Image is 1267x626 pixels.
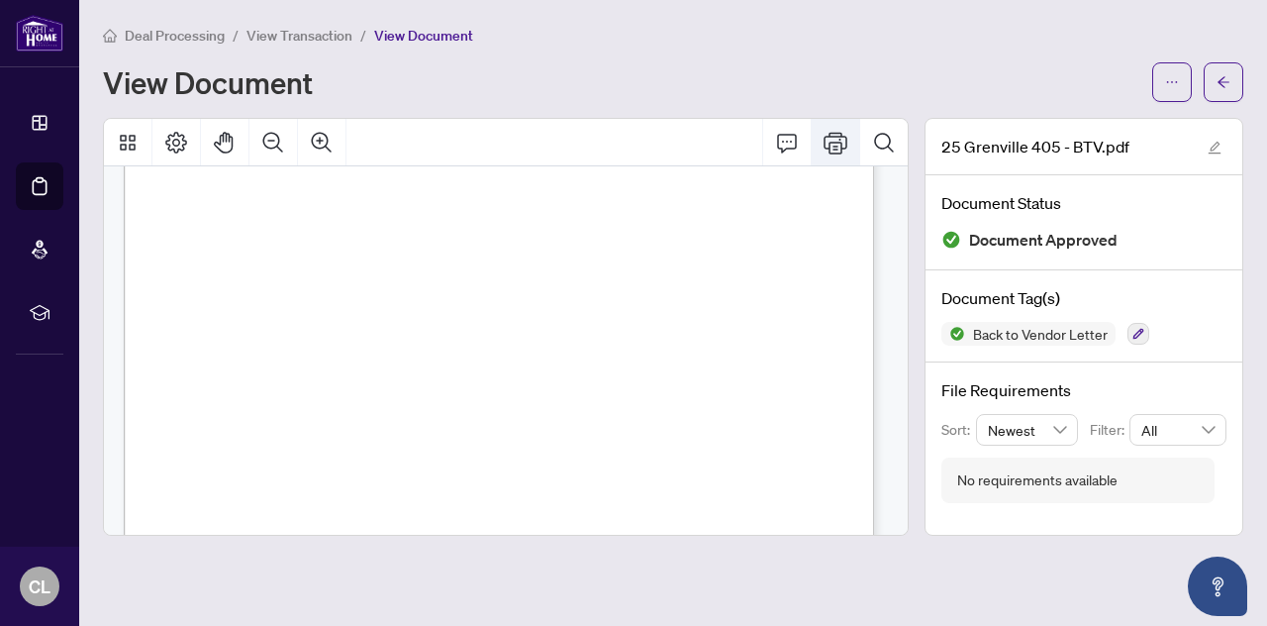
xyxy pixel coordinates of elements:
[1188,557,1247,616] button: Open asap
[125,27,225,45] span: Deal Processing
[941,419,976,441] p: Sort:
[103,29,117,43] span: home
[941,378,1226,402] h4: File Requirements
[941,322,965,346] img: Status Icon
[1208,141,1221,155] span: edit
[965,327,1116,341] span: Back to Vendor Letter
[233,24,239,47] li: /
[1141,415,1215,445] span: All
[957,469,1118,491] div: No requirements available
[988,415,1067,445] span: Newest
[969,227,1118,254] span: Document Approved
[941,230,961,250] img: Document Status
[360,24,366,47] li: /
[1217,75,1230,89] span: arrow-left
[1165,75,1179,89] span: ellipsis
[16,15,63,52] img: logo
[941,135,1129,158] span: 25 Grenville 405 - BTV.pdf
[374,27,473,45] span: View Document
[941,191,1226,215] h4: Document Status
[941,286,1226,310] h4: Document Tag(s)
[246,27,352,45] span: View Transaction
[1090,419,1129,441] p: Filter:
[103,66,313,98] h1: View Document
[29,573,50,600] span: CL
